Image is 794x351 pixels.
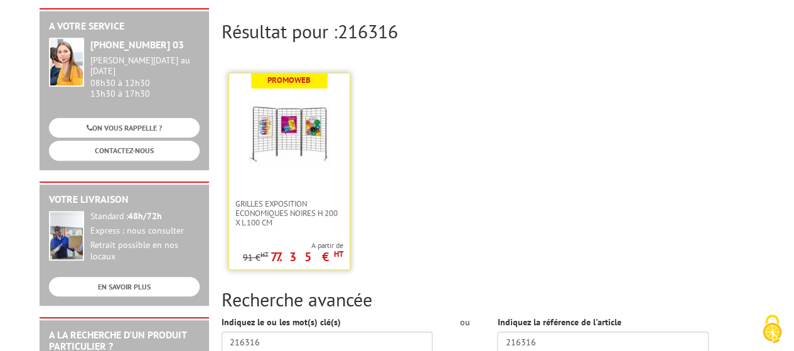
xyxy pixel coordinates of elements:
button: Cookies (fenêtre modale) [750,308,794,351]
sup: HT [334,249,343,259]
a: EN SAVOIR PLUS [49,277,200,296]
img: Grilles Exposition Economiques Noires H 200 x L 100 cm [249,92,330,174]
label: Indiquez la référence de l'article [497,316,621,328]
label: Indiquez le ou les mot(s) clé(s) [222,316,341,328]
img: widget-service.jpg [49,38,84,87]
div: 08h30 à 12h30 13h30 à 17h30 [90,55,200,99]
span: Grilles Exposition Economiques Noires H 200 x L 100 cm [235,199,343,227]
b: Promoweb [267,75,311,85]
div: Standard : [90,211,200,222]
h2: Votre livraison [49,194,200,205]
a: Grilles Exposition Economiques Noires H 200 x L 100 cm [229,199,350,227]
span: 216316 [338,19,398,43]
div: [PERSON_NAME][DATE] au [DATE] [90,55,200,77]
span: A partir de [243,240,343,251]
strong: [PHONE_NUMBER] 03 [90,38,184,51]
div: Express : nous consulter [90,225,200,237]
div: ou [451,316,478,328]
sup: HT [260,250,269,259]
a: ON VOUS RAPPELLE ? [49,118,200,138]
h2: A votre service [49,21,200,32]
img: Cookies (fenêtre modale) [756,313,788,345]
h2: Résultat pour : [222,21,755,41]
p: 91 € [243,253,269,262]
h2: Recherche avancée [222,289,755,310]
p: 77.35 € [271,253,343,261]
a: CONTACTEZ-NOUS [49,141,200,160]
div: Retrait possible en nos locaux [90,240,200,262]
img: widget-livraison.jpg [49,211,84,261]
strong: 48h/72h [128,210,162,222]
